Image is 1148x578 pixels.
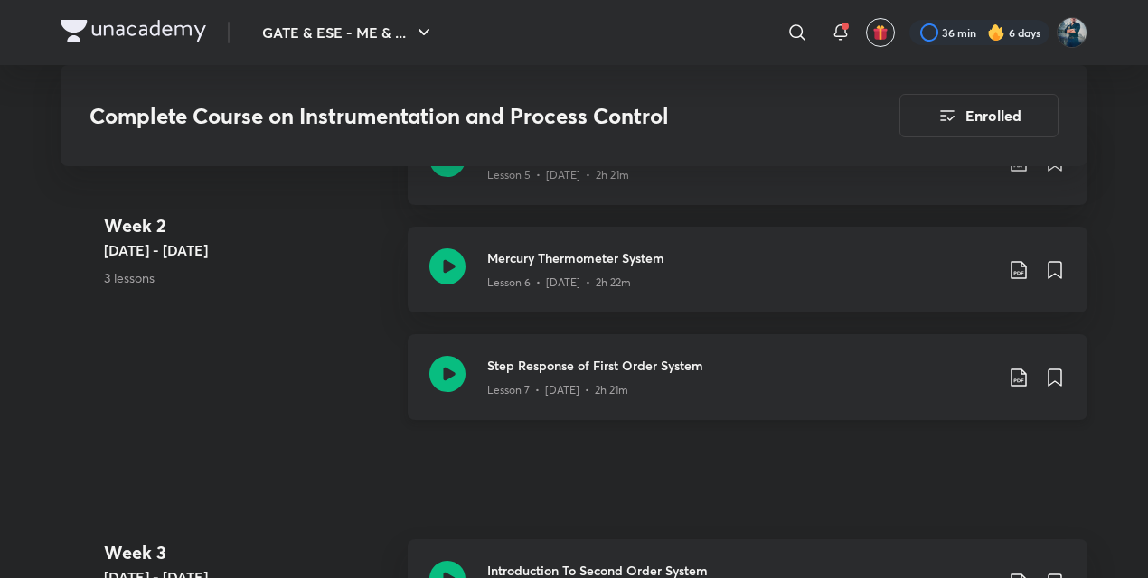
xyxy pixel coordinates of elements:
img: streak [987,23,1005,42]
p: Lesson 6 • [DATE] • 2h 22m [487,275,631,291]
p: 3 lessons [104,268,393,287]
p: Lesson 7 • [DATE] • 2h 21m [487,382,628,398]
h4: Week 2 [104,212,393,239]
a: Company Logo [61,20,206,46]
button: avatar [866,18,895,47]
a: Step Response of First Order SystemLesson 7 • [DATE] • 2h 21m [408,334,1087,442]
h3: Complete Course on Instrumentation and Process Control [89,103,797,129]
img: Vinay Upadhyay [1057,17,1087,48]
h4: Week 3 [104,539,393,566]
h3: Mercury Thermometer System [487,248,993,267]
p: Lesson 5 • [DATE] • 2h 21m [487,167,629,183]
img: Company Logo [61,20,206,42]
a: Doubt Clearing SessionLesson 5 • [DATE] • 2h 21m [408,119,1087,227]
button: GATE & ESE - ME & ... [251,14,446,51]
a: Mercury Thermometer SystemLesson 6 • [DATE] • 2h 22m [408,227,1087,334]
h5: [DATE] - [DATE] [104,239,393,261]
button: Enrolled [899,94,1059,137]
img: avatar [872,24,889,41]
h3: Step Response of First Order System [487,356,993,375]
